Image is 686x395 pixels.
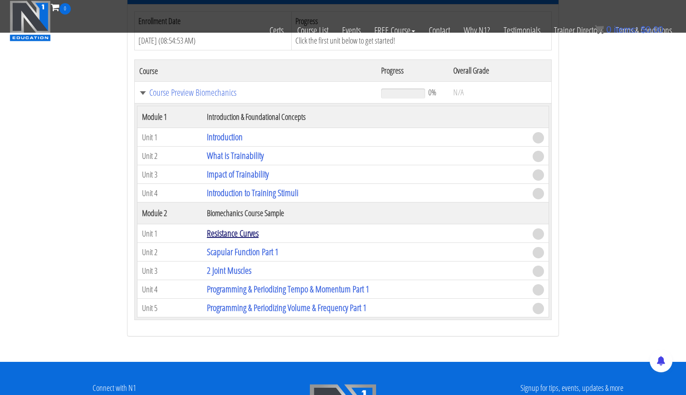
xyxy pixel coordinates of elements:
[263,15,290,46] a: Certs
[137,262,202,280] td: Unit 3
[614,25,638,35] span: items:
[135,60,377,82] th: Course
[547,15,609,46] a: Trainer Directory
[51,1,71,13] a: 0
[137,243,202,262] td: Unit 2
[422,15,457,46] a: Contact
[449,82,551,104] td: N/A
[137,165,202,184] td: Unit 3
[290,15,335,46] a: Course List
[606,25,611,35] span: 0
[137,280,202,299] td: Unit 4
[457,15,497,46] a: Why N1?
[497,15,547,46] a: Testimonials
[207,168,269,180] a: Impact of Trainability
[137,202,202,224] th: Module 2
[207,264,251,276] a: 2 Joint Muscles
[207,131,243,143] a: Introduction
[7,384,222,393] h4: Connect with N1
[335,15,367,46] a: Events
[207,227,259,239] a: Resistance Curves
[137,147,202,165] td: Unit 2
[137,224,202,243] td: Unit 1
[449,60,551,82] th: Overall Grade
[202,106,528,128] th: Introduction & Foundational Concepts
[207,283,369,295] a: Programming & Periodizing Tempo & Momentum Part 1
[137,184,202,202] td: Unit 4
[595,25,604,34] img: icon11.png
[595,25,663,35] a: 0 items: $0.00
[202,202,528,224] th: Biomechanics Course Sample
[641,25,663,35] bdi: 0.00
[609,15,679,46] a: Terms & Conditions
[137,106,202,128] th: Module 1
[139,88,372,97] a: Course Preview Biomechanics
[137,128,202,147] td: Unit 1
[428,87,436,97] span: 0%
[137,299,202,317] td: Unit 5
[367,15,422,46] a: FREE Course
[207,301,367,314] a: Programming & Periodizing Volume & Frequency Part 1
[464,384,679,393] h4: Signup for tips, events, updates & more
[207,246,279,258] a: Scapular Function Part 1
[207,187,299,199] a: Introduction to Training Stimuli
[10,0,51,41] img: n1-education
[377,60,449,82] th: Progress
[641,25,646,35] span: $
[59,3,71,15] span: 0
[207,149,264,162] a: What is Trainability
